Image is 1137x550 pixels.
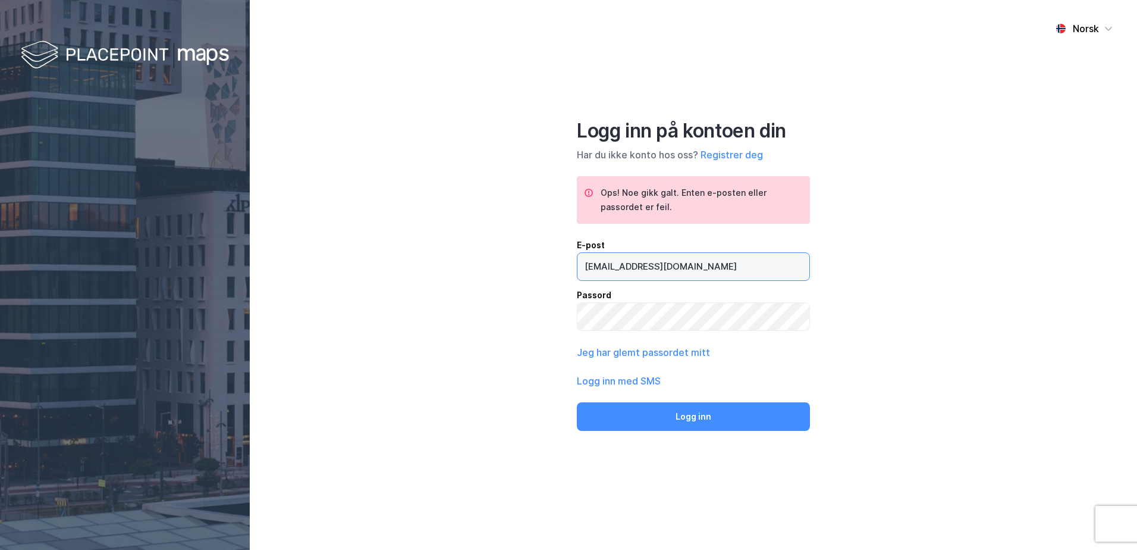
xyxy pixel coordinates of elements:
div: Norsk [1073,21,1099,36]
div: E-post [577,238,810,252]
div: Logg inn på kontoen din [577,119,810,143]
iframe: Chat Widget [1078,493,1137,550]
div: Ops! Noe gikk galt. Enten e-posten eller passordet er feil. [601,186,800,214]
button: Logg inn med SMS [577,374,661,388]
div: Passord [577,288,810,302]
img: logo-white.f07954bde2210d2a523dddb988cd2aa7.svg [21,38,229,73]
button: Registrer deg [701,148,763,162]
button: Logg inn [577,402,810,431]
div: Har du ikke konto hos oss? [577,148,810,162]
button: Jeg har glemt passordet mitt [577,345,710,360]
